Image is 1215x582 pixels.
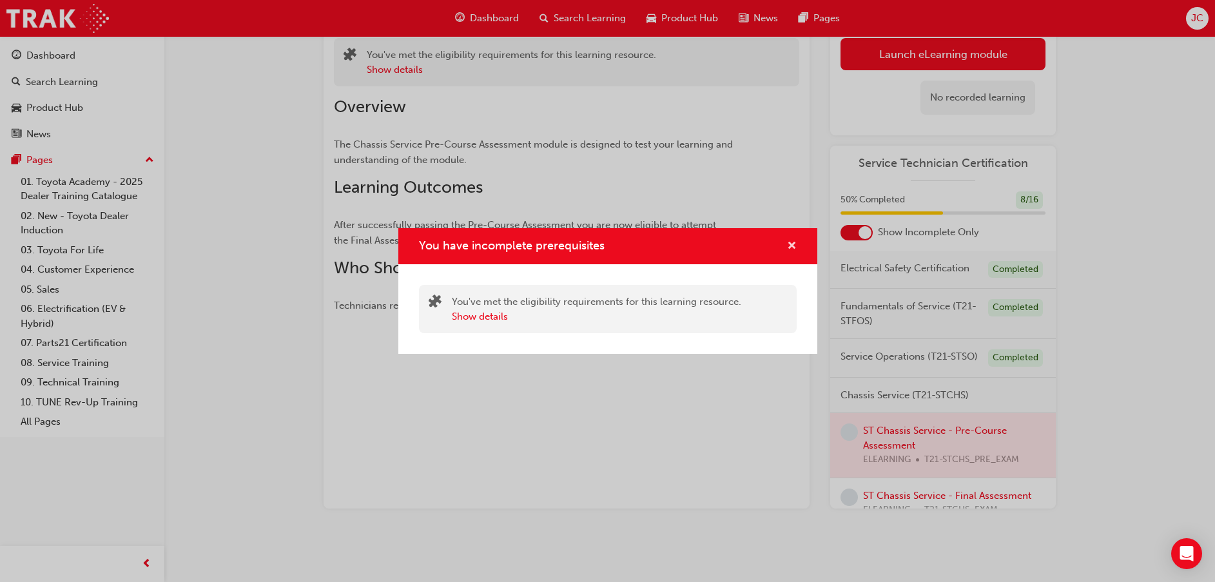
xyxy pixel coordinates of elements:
[787,238,797,255] button: cross-icon
[419,238,605,253] span: You have incomplete prerequisites
[1171,538,1202,569] div: Open Intercom Messenger
[787,241,797,253] span: cross-icon
[398,228,817,354] div: You have incomplete prerequisites
[452,309,508,324] button: Show details
[452,295,741,324] div: You've met the eligibility requirements for this learning resource.
[429,296,442,311] span: puzzle-icon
